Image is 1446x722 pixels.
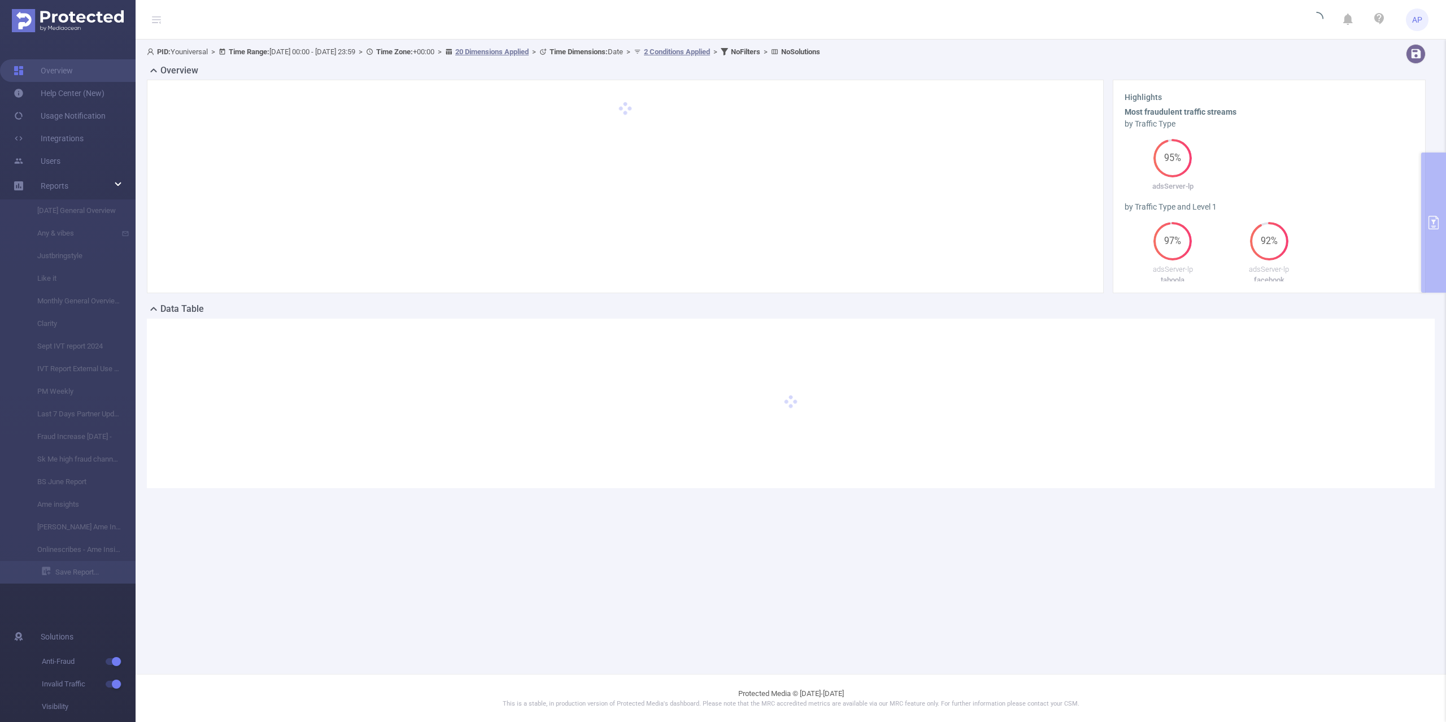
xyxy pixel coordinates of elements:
b: PID: [157,47,171,56]
h3: Highlights [1125,92,1414,103]
span: > [208,47,219,56]
u: 2 Conditions Applied [644,47,710,56]
p: facebook [1221,275,1318,286]
u: 20 Dimensions Applied [455,47,529,56]
b: No Solutions [781,47,820,56]
div: by Traffic Type and Level 1 [1125,201,1414,213]
span: Youniversal [DATE] 00:00 - [DATE] 23:59 +00:00 [147,47,820,56]
p: adsServer-lp [1125,264,1221,275]
span: > [623,47,634,56]
span: 95% [1153,154,1192,163]
div: by Traffic Type [1125,118,1414,130]
p: taboola [1125,275,1221,286]
i: icon: user [147,48,157,55]
img: Protected Media [12,9,124,32]
span: Date [550,47,623,56]
p: adsServer-lp [1221,264,1318,275]
span: > [355,47,366,56]
b: Time Zone: [376,47,413,56]
span: Reports [41,181,68,190]
p: adsServer-lp [1125,181,1221,192]
b: Time Dimensions : [550,47,608,56]
a: Users [14,150,60,172]
span: Anti-Fraud [42,650,136,673]
span: > [760,47,771,56]
b: Most fraudulent traffic streams [1125,107,1236,116]
span: 97% [1153,237,1192,246]
span: 92% [1250,237,1288,246]
span: > [529,47,539,56]
span: Visibility [42,695,136,718]
a: Help Center (New) [14,82,104,105]
footer: Protected Media © [DATE]-[DATE] [136,674,1446,722]
span: Invalid Traffic [42,673,136,695]
i: icon: loading [1310,12,1323,28]
span: Solutions [41,625,73,648]
b: Time Range: [229,47,269,56]
h2: Data Table [160,302,204,316]
span: > [434,47,445,56]
h2: Overview [160,64,198,77]
p: This is a stable, in production version of Protected Media's dashboard. Please note that the MRC ... [164,699,1418,709]
a: Reports [41,175,68,197]
b: No Filters [731,47,760,56]
a: Usage Notification [14,105,106,127]
a: Integrations [14,127,84,150]
a: Overview [14,59,73,82]
span: AP [1412,8,1422,31]
span: > [710,47,721,56]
